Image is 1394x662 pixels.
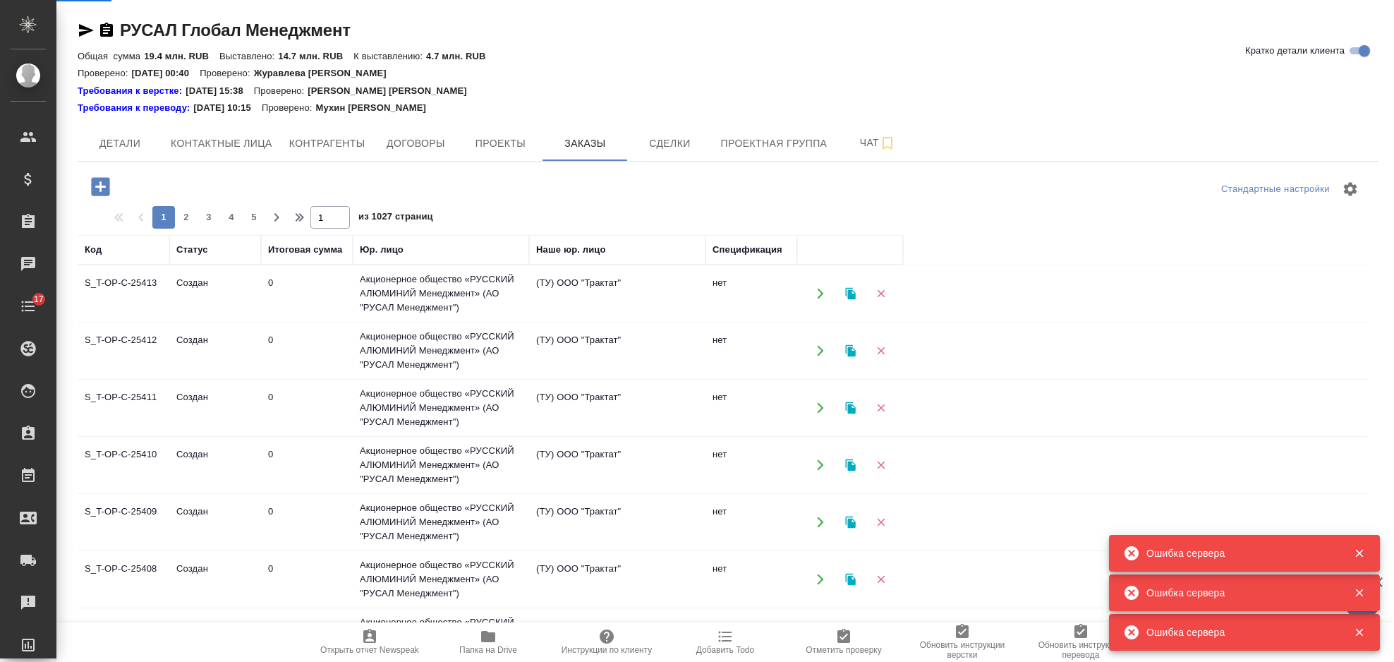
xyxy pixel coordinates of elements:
[1345,586,1374,599] button: Закрыть
[261,612,353,661] td: 0
[844,134,911,152] span: Чат
[78,440,169,490] td: S_T-OP-C-25410
[78,555,169,604] td: S_T-OP-C-25408
[169,612,261,661] td: Создан
[353,551,529,608] td: Акционерное общество «РУССКИЙ АЛЮМИНИЙ Менеджмент» (АО "РУСАЛ Менеджмент")
[1030,640,1132,660] span: Обновить инструкции перевода
[193,101,262,115] p: [DATE] 10:15
[169,440,261,490] td: Создан
[705,555,797,604] td: нет
[705,440,797,490] td: нет
[78,498,169,547] td: S_T-OP-C-25409
[78,101,193,115] a: Требования к переводу:
[169,326,261,375] td: Создан
[1146,625,1333,639] div: Ошибка сервера
[78,269,169,318] td: S_T-OP-C-25413
[169,383,261,433] td: Создан
[175,210,198,224] span: 2
[426,51,496,61] p: 4.7 млн. RUB
[353,51,426,61] p: К выставлению:
[200,68,254,78] p: Проверено:
[911,640,1013,660] span: Обновить инструкции верстки
[806,565,835,594] button: Открыть
[78,84,186,98] a: Требования к верстке:
[169,269,261,318] td: Создан
[85,243,102,257] div: Код
[879,135,896,152] svg: Подписаться
[220,206,243,229] button: 4
[836,279,865,308] button: Клонировать
[1022,622,1140,662] button: Обновить инструкции перевода
[261,326,353,375] td: 0
[243,206,265,229] button: 5
[1146,546,1333,560] div: Ошибка сервера
[382,135,449,152] span: Договоры
[132,68,200,78] p: [DATE] 00:40
[547,622,666,662] button: Инструкции по клиенту
[866,394,895,423] button: Удалить
[866,279,895,308] button: Удалить
[459,645,517,655] span: Папка на Drive
[98,22,115,39] button: Скопировать ссылку
[315,101,437,115] p: Мухин [PERSON_NAME]
[696,645,754,655] span: Добавить Todo
[836,565,865,594] button: Клонировать
[171,135,272,152] span: Контактные лица
[903,622,1022,662] button: Обновить инструкции верстки
[78,68,132,78] p: Проверено:
[705,326,797,375] td: нет
[353,437,529,493] td: Акционерное общество «РУССКИЙ АЛЮМИНИЙ Менеджмент» (АО "РУСАЛ Менеджмент")
[705,612,797,661] td: нет
[866,565,895,594] button: Удалить
[784,622,903,662] button: Отметить проверку
[529,269,705,318] td: (ТУ) ООО "Трактат"
[4,289,53,324] a: 17
[705,383,797,433] td: нет
[836,451,865,480] button: Клонировать
[666,622,784,662] button: Добавить Todo
[1345,547,1374,560] button: Закрыть
[866,451,895,480] button: Удалить
[175,206,198,229] button: 2
[1333,172,1367,206] span: Настроить таблицу
[78,383,169,433] td: S_T-OP-C-25411
[81,172,120,201] button: Добавить проект
[806,337,835,366] button: Открыть
[536,243,606,257] div: Наше юр. лицо
[529,326,705,375] td: (ТУ) ООО "Трактат"
[278,51,353,61] p: 14.7 млн. RUB
[120,20,351,40] a: РУСАЛ Глобал Менеджмент
[261,498,353,547] td: 0
[1345,626,1374,639] button: Закрыть
[353,494,529,550] td: Акционерное общество «РУССКИЙ АЛЮМИНИЙ Менеджмент» (АО "РУСАЛ Менеджмент")
[268,243,342,257] div: Итоговая сумма
[836,337,865,366] button: Клонировать
[636,135,703,152] span: Сделки
[720,135,827,152] span: Проектная группа
[806,394,835,423] button: Открыть
[198,206,220,229] button: 3
[1245,44,1345,58] span: Кратко детали клиента
[310,622,429,662] button: Открыть отчет Newspeak
[806,451,835,480] button: Открыть
[806,508,835,537] button: Открыть
[198,210,220,224] span: 3
[78,22,95,39] button: Скопировать ссылку для ЯМессенджера
[529,440,705,490] td: (ТУ) ООО "Трактат"
[836,508,865,537] button: Клонировать
[806,645,881,655] span: Отметить проверку
[261,555,353,604] td: 0
[78,326,169,375] td: S_T-OP-C-25412
[169,498,261,547] td: Создан
[176,243,208,257] div: Статус
[78,84,186,98] div: Нажми, чтобы открыть папку с инструкцией
[86,135,154,152] span: Детали
[219,51,278,61] p: Выставлено:
[836,394,865,423] button: Клонировать
[186,84,254,98] p: [DATE] 15:38
[220,210,243,224] span: 4
[358,208,433,229] span: из 1027 страниц
[254,68,397,78] p: Журавлева [PERSON_NAME]
[320,645,419,655] span: Открыть отчет Newspeak
[261,383,353,433] td: 0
